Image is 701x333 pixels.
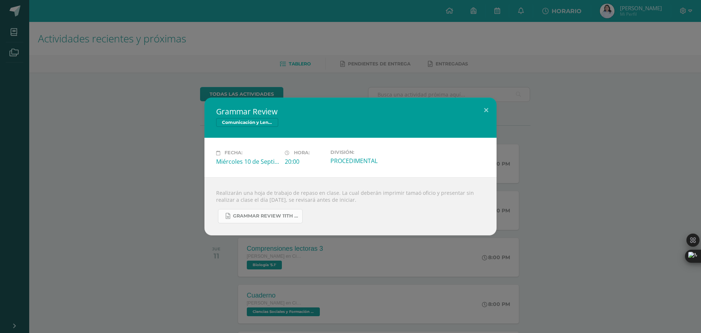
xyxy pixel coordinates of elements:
[330,150,393,155] label: División:
[294,150,310,156] span: Hora:
[218,209,303,223] a: Grammar Review 11th grade Unit 3.docx
[225,150,242,156] span: Fecha:
[476,98,497,122] button: Close (Esc)
[216,118,278,127] span: Comunicación y Lenguaje L3, Inglés 5
[285,158,325,166] div: 20:00
[204,177,497,235] div: Realizarán una hoja de trabajo de repaso en clase. La cual deberán imprimir tamaó oficio y presen...
[216,158,279,166] div: Miércoles 10 de Septiembre
[216,106,485,117] h2: Grammar Review
[233,213,299,219] span: Grammar Review 11th grade Unit 3.docx
[330,157,393,165] div: PROCEDIMENTAL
